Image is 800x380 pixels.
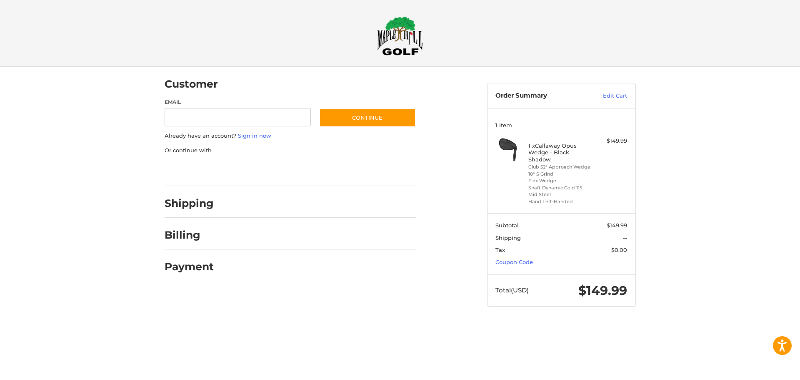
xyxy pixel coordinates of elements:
li: Hand Left-Handed [528,198,592,205]
h2: Payment [165,260,214,273]
span: Shipping [495,234,521,241]
iframe: Google Customer Reviews [731,357,800,380]
p: Or continue with [165,146,416,155]
span: $149.99 [578,283,627,298]
iframe: PayPal-paylater [232,163,295,178]
a: Edit Cart [585,92,627,100]
div: $149.99 [594,137,627,145]
li: Club 52° Approach Wedge 10° S Grind [528,164,592,177]
label: Email [165,98,311,106]
a: Sign in now [238,132,271,139]
iframe: PayPal-paypal [162,163,224,178]
h2: Billing [165,229,213,242]
span: $0.00 [611,247,627,253]
iframe: PayPal-venmo [303,163,365,178]
span: Total (USD) [495,286,529,294]
h3: Order Summary [495,92,585,100]
li: Shaft Dynamic Gold 115 Mid Steel [528,184,592,198]
h4: 1 x Callaway Opus Wedge - Black Shadow [528,142,592,163]
img: Maple Hill Golf [377,16,423,55]
span: Tax [495,247,505,253]
span: Subtotal [495,222,519,229]
h2: Shipping [165,197,214,210]
li: Flex Wedge [528,177,592,184]
a: Coupon Code [495,259,533,265]
p: Already have an account? [165,132,416,140]
button: Continue [319,108,416,127]
span: $149.99 [607,222,627,229]
span: -- [623,234,627,241]
h3: 1 Item [495,122,627,128]
h2: Customer [165,78,218,91]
